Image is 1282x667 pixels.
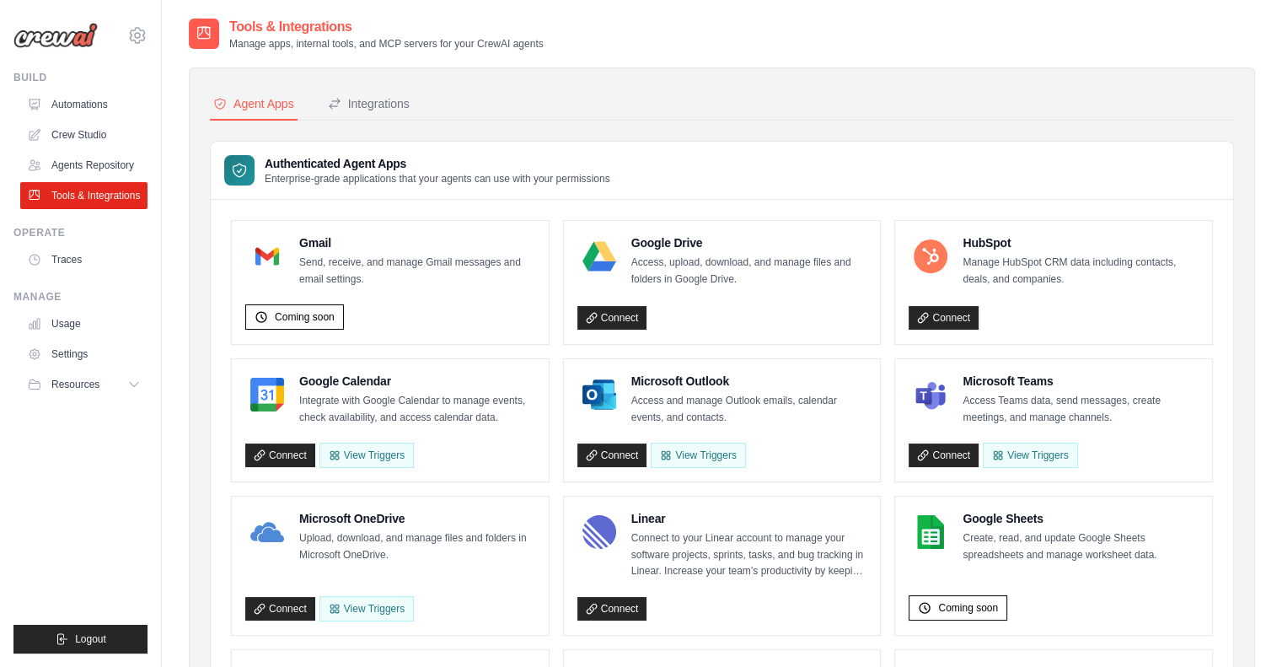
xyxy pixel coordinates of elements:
h4: Gmail [299,234,535,251]
a: Agents Repository [20,152,148,179]
img: Google Calendar Logo [250,378,284,411]
a: Connect [577,444,647,467]
button: Logout [13,625,148,654]
a: Automations [20,91,148,118]
p: Connect to your Linear account to manage your software projects, sprints, tasks, and bug tracking... [631,530,867,580]
p: Manage HubSpot CRM data including contacts, deals, and companies. [963,255,1199,288]
img: Microsoft OneDrive Logo [250,515,284,549]
button: Agent Apps [210,89,298,121]
img: Logo [13,23,98,48]
: View Triggers [983,443,1077,468]
span: Coming soon [938,601,998,615]
h4: HubSpot [963,234,1199,251]
a: Usage [20,310,148,337]
h4: Google Drive [631,234,867,251]
img: Microsoft Outlook Logo [582,378,616,411]
a: Connect [245,597,315,621]
a: Connect [245,444,315,467]
img: HubSpot Logo [914,239,947,273]
img: Gmail Logo [250,239,284,273]
h4: Microsoft Outlook [631,373,867,390]
a: Connect [909,444,979,467]
h3: Authenticated Agent Apps [265,155,610,172]
p: Access Teams data, send messages, create meetings, and manage channels. [963,393,1199,426]
button: Integrations [325,89,413,121]
a: Tools & Integrations [20,182,148,209]
h4: Google Calendar [299,373,535,390]
p: Send, receive, and manage Gmail messages and email settings. [299,255,535,288]
p: Upload, download, and manage files and folders in Microsoft OneDrive. [299,530,535,563]
span: Coming soon [275,310,335,324]
div: Manage [13,290,148,304]
p: Access and manage Outlook emails, calendar events, and contacts. [631,393,867,426]
a: Traces [20,246,148,273]
img: Google Sheets Logo [914,515,947,549]
p: Create, read, and update Google Sheets spreadsheets and manage worksheet data. [963,530,1199,563]
p: Enterprise-grade applications that your agents can use with your permissions [265,172,610,186]
div: Integrations [328,95,410,112]
span: Logout [75,632,106,646]
button: View Triggers [319,443,414,468]
: View Triggers [319,596,414,621]
: View Triggers [651,443,745,468]
a: Settings [20,341,148,368]
h4: Microsoft Teams [963,373,1199,390]
h4: Linear [631,510,867,527]
p: Integrate with Google Calendar to manage events, check availability, and access calendar data. [299,393,535,426]
a: Connect [577,597,647,621]
img: Microsoft Teams Logo [914,378,947,411]
a: Connect [577,306,647,330]
div: Operate [13,226,148,239]
img: Google Drive Logo [582,239,616,273]
div: Build [13,71,148,84]
img: Linear Logo [582,515,616,549]
a: Connect [909,306,979,330]
h4: Google Sheets [963,510,1199,527]
div: Agent Apps [213,95,294,112]
p: Manage apps, internal tools, and MCP servers for your CrewAI agents [229,37,544,51]
button: Resources [20,371,148,398]
a: Crew Studio [20,121,148,148]
p: Access, upload, download, and manage files and folders in Google Drive. [631,255,867,288]
h4: Microsoft OneDrive [299,510,535,527]
h2: Tools & Integrations [229,17,544,37]
span: Resources [51,378,99,391]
